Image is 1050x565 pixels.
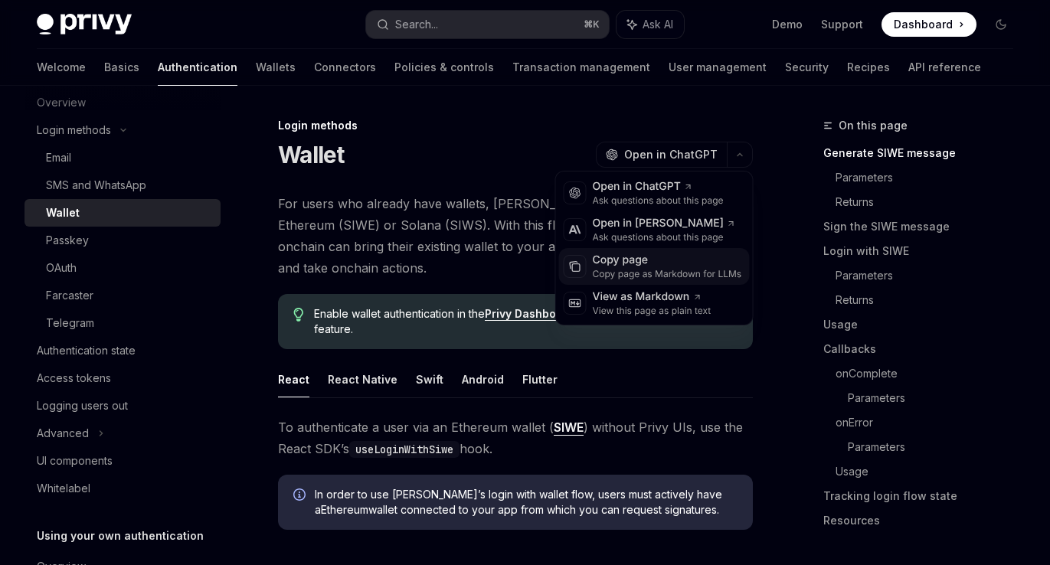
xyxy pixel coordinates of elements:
a: Returns [836,190,1025,214]
a: SMS and WhatsApp [25,171,221,199]
button: React [278,361,309,397]
div: Login methods [37,121,111,139]
span: Open in ChatGPT [624,147,718,162]
div: Open in ChatGPT [593,179,724,194]
a: Authentication [158,49,237,86]
div: Logging users out [37,397,128,415]
div: Open in [PERSON_NAME] [593,216,736,231]
button: Android [462,361,504,397]
a: Wallets [256,49,296,86]
a: Transaction management [512,49,650,86]
a: Callbacks [823,337,1025,361]
button: React Native [328,361,397,397]
a: onError [836,410,1025,435]
div: Email [46,149,71,167]
div: Passkey [46,231,89,250]
a: SIWE [554,420,584,436]
a: Whitelabel [25,475,221,502]
div: Search... [395,15,438,34]
div: OAuth [46,259,77,277]
a: Policies & controls [394,49,494,86]
a: Email [25,144,221,171]
a: Security [785,49,829,86]
svg: Tip [293,308,304,322]
button: Search...⌘K [366,11,608,38]
div: Login methods [278,118,753,133]
a: UI components [25,447,221,475]
a: onComplete [836,361,1025,386]
div: Access tokens [37,369,111,387]
a: User management [669,49,767,86]
div: View as Markdown [593,289,711,305]
span: Ask AI [643,17,673,32]
img: dark logo [37,14,132,35]
span: To authenticate a user via an Ethereum wallet ( ) without Privy UIs, use the React SDK’s hook. [278,416,753,459]
a: Farcaster [25,282,221,309]
a: Wallet [25,199,221,227]
div: Authentication state [37,341,136,360]
div: Advanced [37,424,89,443]
a: Returns [836,288,1025,312]
a: Authentication state [25,337,221,364]
button: Swift [416,361,443,397]
a: Parameters [848,435,1025,459]
a: Connectors [314,49,376,86]
a: Passkey [25,227,221,254]
a: Tracking login flow state [823,484,1025,508]
a: Usage [836,459,1025,484]
a: Welcome [37,49,86,86]
div: Ask questions about this page [593,194,724,207]
div: View this page as plain text [593,305,711,317]
div: Copy page [593,253,742,268]
a: Privy Dashboard [485,307,574,321]
a: Generate SIWE message [823,141,1025,165]
a: Parameters [836,165,1025,190]
div: SMS and WhatsApp [46,176,146,194]
a: OAuth [25,254,221,282]
h1: Wallet [278,141,345,168]
button: Toggle dark mode [989,12,1013,37]
a: Login with SIWE [823,239,1025,263]
div: Whitelabel [37,479,90,498]
span: Dashboard [894,17,953,32]
a: Support [821,17,863,32]
a: Access tokens [25,364,221,392]
code: useLoginWithSiwe [349,441,460,458]
a: Telegram [25,309,221,337]
a: API reference [908,49,981,86]
div: Wallet [46,204,80,222]
span: In order to use [PERSON_NAME]’s login with wallet flow, users must actively have a Ethereum walle... [315,487,738,518]
span: For users who already have wallets, [PERSON_NAME] supports signing in with Ethereum (SIWE) or Sol... [278,193,753,279]
button: Open in ChatGPT [596,142,727,168]
a: Resources [823,508,1025,533]
a: Sign the SIWE message [823,214,1025,239]
a: Dashboard [882,12,976,37]
a: Recipes [847,49,890,86]
div: Copy page as Markdown for LLMs [593,268,742,280]
div: Telegram [46,314,94,332]
a: Parameters [836,263,1025,288]
a: Parameters [848,386,1025,410]
button: Ask AI [617,11,684,38]
h5: Using your own authentication [37,527,204,545]
div: Ask questions about this page [593,231,736,243]
div: Farcaster [46,286,93,305]
a: Logging users out [25,392,221,420]
a: Basics [104,49,139,86]
span: Enable wallet authentication in the before implementing this feature. [314,306,738,337]
button: Flutter [522,361,558,397]
span: ⌘ K [584,18,600,31]
a: Demo [772,17,803,32]
a: Usage [823,312,1025,337]
div: UI components [37,452,113,470]
svg: Info [293,488,309,504]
